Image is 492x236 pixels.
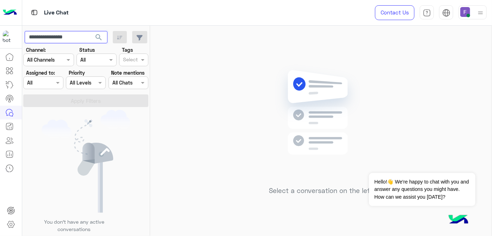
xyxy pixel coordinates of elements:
span: Hello!👋 We're happy to chat with you and answer any questions you might have. How can we assist y... [369,173,475,206]
label: Assigned to: [26,69,55,76]
h5: Select a conversation on the left [269,187,373,195]
button: search [90,31,107,46]
button: Apply Filters [23,94,148,107]
img: tab [423,9,431,17]
label: Tags [122,46,133,54]
img: hulul-logo.png [446,208,471,232]
img: profile [476,8,485,17]
a: tab [420,5,434,20]
img: tab [442,9,450,17]
img: userImage [460,7,470,17]
img: Logo [3,5,17,20]
p: You don’t have any active conversations [38,218,110,233]
label: Status [79,46,95,54]
div: Select [122,56,138,65]
img: empty users [42,110,130,213]
img: tab [30,8,39,17]
span: search [94,33,103,42]
label: Channel: [26,46,46,54]
p: Live Chat [44,8,69,18]
label: Priority [69,69,85,76]
img: 317874714732967 [3,31,16,43]
img: no messages [270,64,372,181]
a: Contact Us [375,5,414,20]
label: Note mentions [111,69,144,76]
